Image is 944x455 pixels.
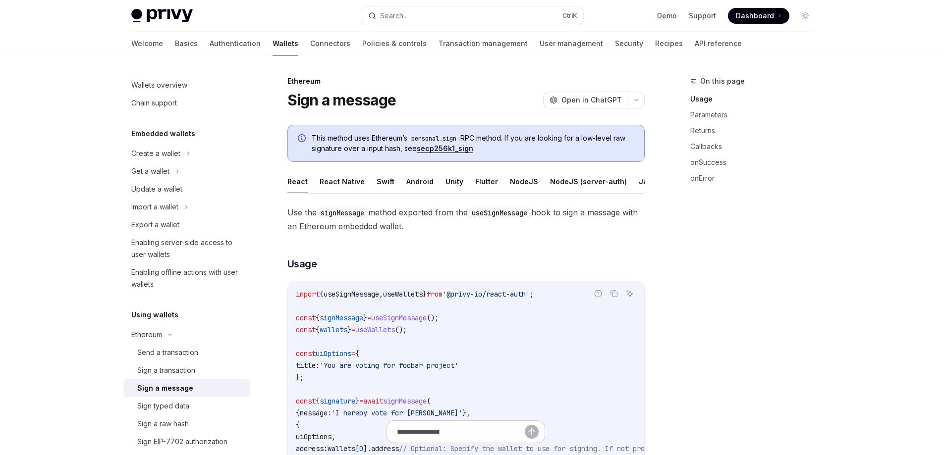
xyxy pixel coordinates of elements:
[363,313,367,322] span: }
[383,290,423,299] span: useWallets
[310,32,350,55] a: Connectors
[137,364,195,376] div: Sign a transaction
[700,75,745,87] span: On this page
[123,162,250,180] button: Get a wallet
[427,313,439,322] span: ();
[296,373,304,382] span: };
[690,107,821,123] a: Parameters
[312,133,634,153] span: This method uses Ethereum’s RPC method. If you are looking for a low-level raw signature over a i...
[690,91,821,107] a: Usage
[347,325,351,334] span: }
[175,32,198,55] a: Basics
[615,32,643,55] a: Security
[296,397,316,405] span: const
[316,313,320,322] span: {
[324,290,379,299] span: useSignMessage
[123,361,250,379] a: Sign a transaction
[316,349,351,358] span: uiOptions
[371,313,427,322] span: useSignMessage
[657,11,677,21] a: Demo
[475,170,498,193] button: Flutter
[131,183,182,195] div: Update a wallet
[287,76,645,86] div: Ethereum
[690,123,821,139] a: Returns
[123,379,250,397] a: Sign a message
[317,207,368,218] code: signMessage
[468,207,531,218] code: useSignMessage
[689,11,716,21] a: Support
[320,170,365,193] button: React Native
[351,325,355,334] span: =
[131,32,163,55] a: Welcome
[131,79,187,91] div: Wallets overview
[561,95,622,105] span: Open in ChatGPT
[543,92,628,108] button: Open in ChatGPT
[300,408,332,417] span: message:
[377,170,394,193] button: Swift
[417,144,473,153] a: secp256k1_sign
[123,76,250,94] a: Wallets overview
[137,347,198,358] div: Send a transaction
[123,234,250,263] a: Enabling server-side access to user wallets
[123,415,250,433] a: Sign a raw hash
[273,32,298,55] a: Wallets
[287,257,317,271] span: Usage
[395,325,407,334] span: ();
[320,361,458,370] span: 'You are voting for foobar project'
[462,408,470,417] span: },
[332,408,462,417] span: 'I hereby vote for [PERSON_NAME]'
[427,397,431,405] span: (
[423,290,427,299] span: }
[123,397,250,415] a: Sign typed data
[695,32,742,55] a: API reference
[355,349,359,358] span: {
[510,170,538,193] button: NodeJS
[296,408,300,417] span: {
[296,290,320,299] span: import
[123,198,250,216] button: Import a wallet
[623,287,636,300] button: Ask AI
[407,134,460,144] code: personal_sign
[728,8,789,24] a: Dashboard
[296,325,316,334] span: const
[287,205,645,233] span: Use the method exported from the hook to sign a message with an Ethereum embedded wallet.
[131,148,180,159] div: Create a wallet
[427,290,443,299] span: from
[530,290,534,299] span: ;
[137,436,227,448] div: Sign EIP-7702 authorization
[131,309,178,321] h5: Using wallets
[131,165,169,177] div: Get a wallet
[131,237,244,260] div: Enabling server-side access to user wallets
[380,10,408,22] div: Search...
[123,433,250,451] a: Sign EIP-7702 authorization
[525,425,539,439] button: Send message
[320,313,363,322] span: signMessage
[298,134,308,144] svg: Info
[690,170,821,186] a: onError
[608,287,620,300] button: Copy the contents from the code block
[445,170,463,193] button: Unity
[362,32,427,55] a: Policies & controls
[137,382,193,394] div: Sign a message
[131,329,162,341] div: Ethereum
[287,91,396,109] h1: Sign a message
[316,325,320,334] span: {
[131,97,177,109] div: Chain support
[406,170,434,193] button: Android
[296,313,316,322] span: const
[131,128,195,140] h5: Embedded wallets
[355,397,359,405] span: }
[123,145,250,162] button: Create a wallet
[359,397,363,405] span: =
[397,421,525,443] input: Ask a question...
[690,139,821,154] a: Callbacks
[655,32,683,55] a: Recipes
[123,326,250,344] button: Ethereum
[137,418,189,430] div: Sign a raw hash
[131,201,178,213] div: Import a wallet
[296,349,316,358] span: const
[320,325,347,334] span: wallets
[355,325,395,334] span: useWallets
[367,313,371,322] span: =
[797,8,813,24] button: Toggle dark mode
